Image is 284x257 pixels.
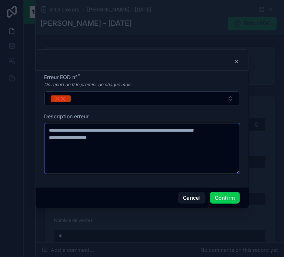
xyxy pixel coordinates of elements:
button: Confirm [210,192,240,204]
button: Select Button [44,91,240,105]
span: Description erreur [44,113,89,119]
div: ❌❌ [55,95,66,102]
button: Cancel [178,192,206,204]
span: Erreur EOD n° [44,74,78,80]
em: On repart de 0 le premier de chaque mois [44,82,131,88]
